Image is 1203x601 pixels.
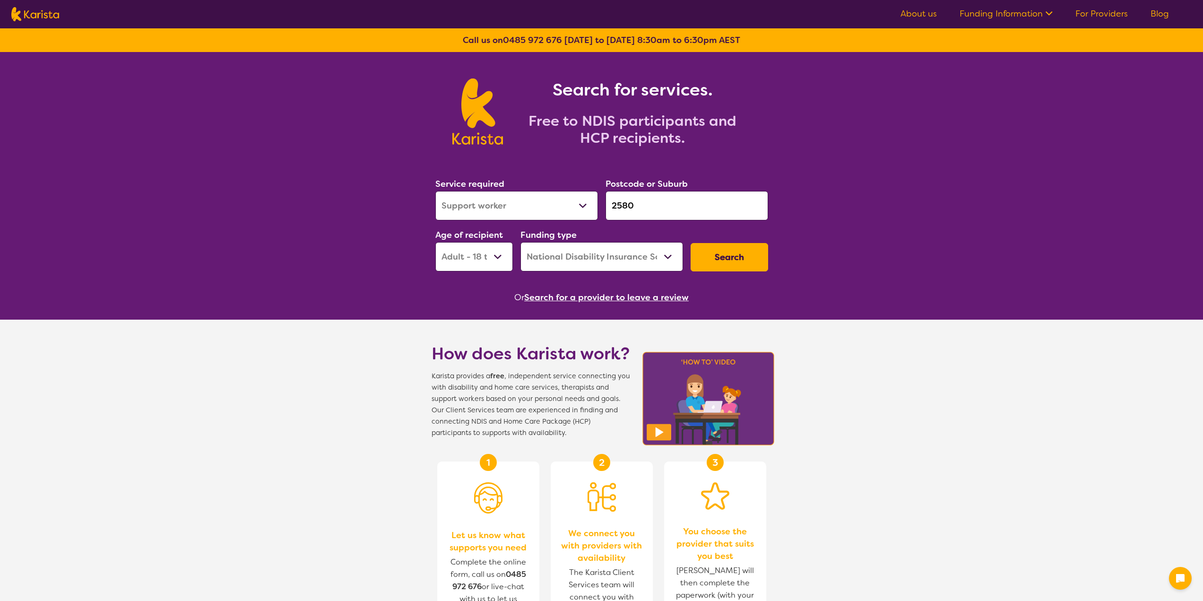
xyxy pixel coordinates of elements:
[707,454,724,471] div: 3
[514,78,751,101] h1: Search for services.
[447,529,530,554] span: Let us know what supports you need
[593,454,610,471] div: 2
[435,178,504,190] label: Service required
[960,8,1053,19] a: Funding Information
[11,7,59,21] img: Karista logo
[524,290,689,305] button: Search for a provider to leave a review
[606,178,688,190] label: Postcode or Suburb
[1151,8,1169,19] a: Blog
[435,229,503,241] label: Age of recipient
[701,482,729,510] img: Star icon
[588,482,616,512] img: Person being matched to services icon
[474,482,502,514] img: Person with headset icon
[432,342,630,365] h1: How does Karista work?
[463,35,740,46] b: Call us on [DATE] to [DATE] 8:30am to 6:30pm AEST
[452,78,503,145] img: Karista logo
[691,243,768,271] button: Search
[674,525,757,562] span: You choose the provider that suits you best
[606,191,768,220] input: Type
[520,229,577,241] label: Funding type
[514,113,751,147] h2: Free to NDIS participants and HCP recipients.
[900,8,937,19] a: About us
[514,290,524,305] span: Or
[480,454,497,471] div: 1
[490,372,504,381] b: free
[503,35,562,46] a: 0485 972 676
[432,371,630,439] span: Karista provides a , independent service connecting you with disability and home care services, t...
[640,349,778,448] img: Karista video
[1075,8,1128,19] a: For Providers
[560,527,643,564] span: We connect you with providers with availability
